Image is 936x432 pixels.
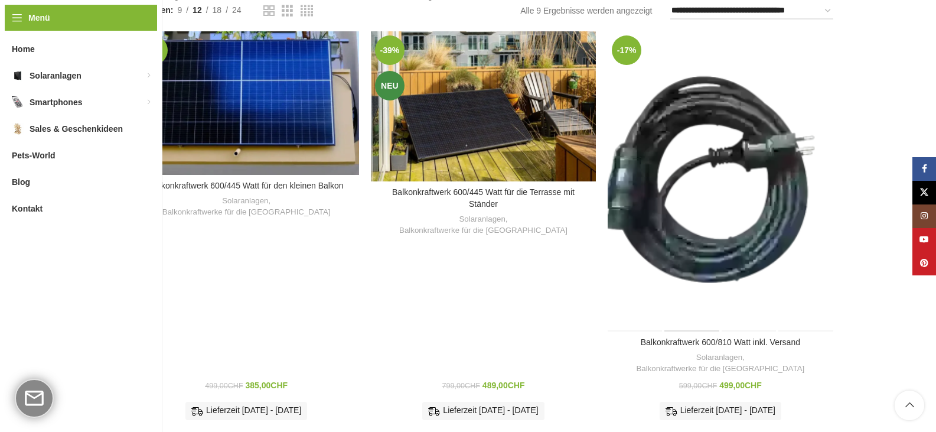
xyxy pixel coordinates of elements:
a: Scroll to top button [895,391,924,420]
a: Instagram Social Link [912,204,936,228]
div: , [140,196,353,217]
bdi: 499,00 [719,381,762,390]
span: Home [12,38,35,60]
div: Lieferzeit [DATE] - [DATE] [185,402,307,420]
bdi: 599,00 [679,382,717,390]
span: 12 [193,5,202,15]
a: Solaranlagen [459,214,505,225]
a: 12 [188,4,206,17]
a: Balkonkraftwerke für die [GEOGRAPHIC_DATA] [636,363,804,375]
a: Pinterest Social Link [912,252,936,275]
span: Solaranlagen [30,65,81,86]
a: YouTube Social Link [912,228,936,252]
a: Solaranlagen [696,352,742,363]
span: Blog [12,171,30,193]
span: 18 [213,5,222,15]
a: Balkonkraftwerk 600/810 Watt inkl. Versand [641,337,800,347]
span: CHF [270,381,288,390]
div: Lieferzeit [DATE] - [DATE] [660,402,781,420]
span: 9 [177,5,182,15]
bdi: 799,00 [442,382,480,390]
div: , [377,214,590,236]
span: Pets-World [12,145,56,166]
a: Rasteransicht 2 [263,4,275,18]
span: Sales & Geschenkideen [30,118,123,139]
select: Shop-Reihenfolge [670,2,833,20]
a: 18 [208,4,226,17]
span: Neu [375,71,405,100]
a: Balkonkraftwerke für die [GEOGRAPHIC_DATA] [399,225,568,236]
a: Balkonkraftwerk 600/445 Watt für den kleinen Balkon [134,31,359,175]
a: Rasteransicht 4 [301,4,313,18]
bdi: 489,00 [482,381,525,390]
a: X Social Link [912,181,936,204]
a: Rasteransicht 3 [282,4,293,18]
span: CHF [228,382,243,390]
span: -17% [612,35,641,65]
span: CHF [465,382,480,390]
span: Kontakt [12,198,43,219]
bdi: 499,00 [205,382,243,390]
a: Balkonkraftwerke für die [GEOGRAPHIC_DATA] [162,207,331,218]
img: Solaranlagen [12,70,24,82]
span: CHF [508,381,525,390]
img: Sales & Geschenkideen [12,123,24,135]
a: 9 [173,4,186,17]
p: Alle 9 Ergebnisse werden angezeigt [520,4,652,17]
bdi: 385,00 [246,381,288,390]
a: Balkonkraftwerk 600/445 Watt für die Terrasse mit Ständer [392,187,575,209]
a: Facebook Social Link [912,157,936,181]
span: Menü [28,11,50,24]
a: Balkonkraftwerk 600/445 Watt für die Terrasse mit Ständer [371,31,596,181]
a: Balkonkraftwerk 600/810 Watt inkl. Versand [608,31,833,332]
span: -39% [375,35,405,65]
a: 24 [228,4,246,17]
a: Solaranlagen [222,196,268,207]
span: 24 [232,5,242,15]
span: Smartphones [30,92,82,113]
span: CHF [702,382,717,390]
img: Smartphones [12,96,24,108]
a: Balkonkraftwerk 600/445 Watt für den kleinen Balkon [149,181,344,190]
span: CHF [745,381,762,390]
div: , [614,352,827,374]
div: Lieferzeit [DATE] - [DATE] [422,402,544,420]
